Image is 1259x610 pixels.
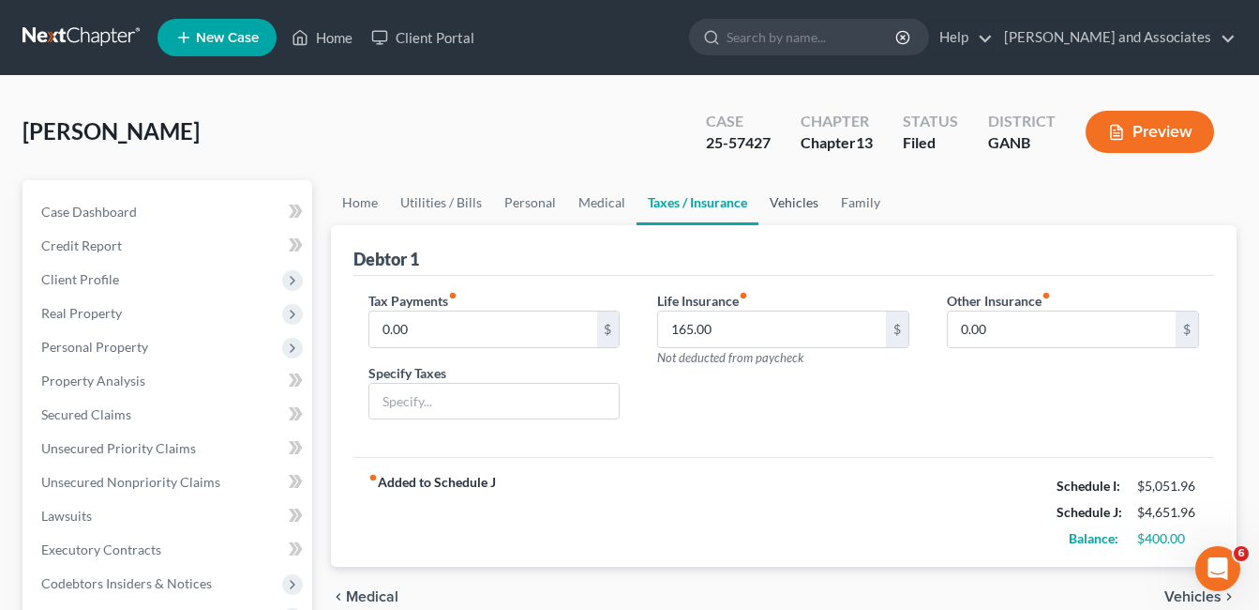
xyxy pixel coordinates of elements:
div: $5,051.96 [1137,477,1199,496]
a: Case Dashboard [26,195,312,229]
button: chevron_left Medical [331,589,398,604]
a: Executory Contracts [26,533,312,567]
span: Credit Report [41,237,122,253]
span: [PERSON_NAME] [22,117,200,145]
a: Lawsuits [26,499,312,533]
i: chevron_left [331,589,346,604]
span: Codebtors Insiders & Notices [41,575,212,591]
i: fiber_manual_record [448,291,457,300]
input: -- [948,312,1176,347]
div: $400.00 [1137,529,1199,548]
label: Tax Payments [368,291,457,311]
span: Vehicles [1164,589,1222,604]
a: Personal [493,180,567,225]
input: -- [658,312,886,347]
span: Personal Property [41,339,148,355]
span: Lawsuits [41,508,92,524]
input: -- [369,312,597,347]
label: Life Insurance [657,291,748,311]
span: Not deducted from paycheck [657,350,803,365]
div: Filed [903,132,958,154]
span: Secured Claims [41,406,131,422]
iframe: Intercom live chat [1195,546,1240,591]
div: 25-57427 [706,132,771,154]
a: Property Analysis [26,364,312,398]
a: Home [282,21,362,54]
div: $ [1176,312,1198,347]
strong: Schedule J: [1057,504,1122,520]
a: Secured Claims [26,398,312,432]
div: Status [903,111,958,132]
input: Specify... [369,384,620,419]
a: Family [830,180,892,225]
span: Property Analysis [41,373,145,389]
div: Chapter [801,111,873,132]
div: Case [706,111,771,132]
a: Credit Report [26,229,312,263]
button: Vehicles chevron_right [1164,589,1237,604]
div: $ [886,312,908,347]
a: Utilities / Bills [389,180,493,225]
button: Preview [1086,111,1214,153]
div: $ [597,312,620,347]
a: [PERSON_NAME] and Associates [995,21,1236,54]
strong: Balance: [1069,530,1118,546]
i: fiber_manual_record [1042,291,1051,300]
span: Executory Contracts [41,541,161,557]
div: Debtor 1 [353,248,419,270]
strong: Schedule I: [1057,478,1120,494]
a: Home [331,180,389,225]
label: Other Insurance [947,291,1051,311]
div: Chapter [801,132,873,154]
span: 13 [856,133,873,151]
i: chevron_right [1222,589,1237,604]
a: Client Portal [362,21,484,54]
span: Medical [346,589,398,604]
span: New Case [196,31,259,45]
a: Help [930,21,993,54]
label: Specify Taxes [368,363,446,383]
div: $4,651.96 [1137,503,1199,522]
a: Medical [567,180,637,225]
i: fiber_manual_record [368,473,378,482]
a: Vehicles [758,180,830,225]
a: Unsecured Priority Claims [26,432,312,465]
a: Taxes / Insurance [637,180,758,225]
div: GANB [988,132,1056,154]
span: Unsecured Priority Claims [41,440,196,456]
span: Client Profile [41,271,119,287]
a: Unsecured Nonpriority Claims [26,465,312,499]
i: fiber_manual_record [739,291,748,300]
strong: Added to Schedule J [368,473,496,552]
span: Case Dashboard [41,204,137,220]
div: District [988,111,1056,132]
span: Real Property [41,305,122,321]
span: 6 [1234,546,1249,561]
input: Search by name... [727,20,898,54]
span: Unsecured Nonpriority Claims [41,474,220,490]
